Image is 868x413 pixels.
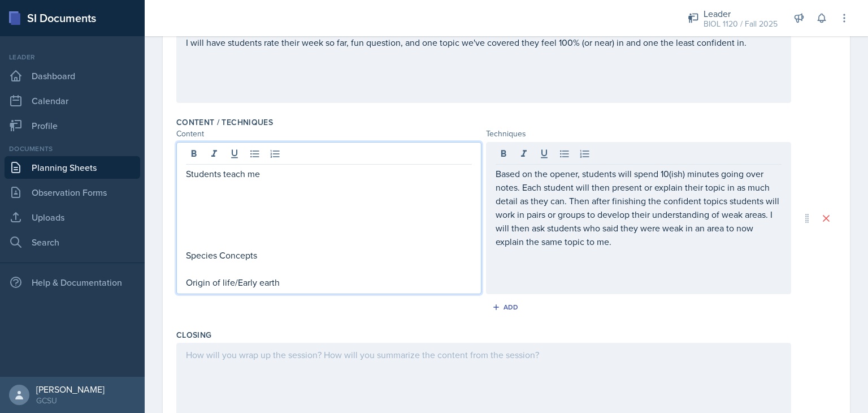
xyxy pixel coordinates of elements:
a: Uploads [5,206,140,229]
a: Observation Forms [5,181,140,204]
div: [PERSON_NAME] [36,384,105,395]
div: Help & Documentation [5,271,140,294]
button: Add [488,299,525,316]
p: Species Concepts [186,248,472,262]
div: GCSU [36,395,105,406]
label: Content / Techniques [176,117,273,128]
div: Documents [5,144,140,154]
p: I will have students rate their week so far, fun question, and one topic we've covered they feel ... [186,36,782,49]
p: Students teach me [186,167,472,180]
p: Origin of life/Early earth [186,276,472,289]
a: Calendar [5,89,140,112]
div: Techniques [486,128,791,140]
a: Search [5,231,140,253]
label: Closing [176,329,211,341]
a: Profile [5,114,140,137]
div: Leader [5,52,140,62]
a: Planning Sheets [5,156,140,179]
div: Content [176,128,481,140]
a: Dashboard [5,64,140,87]
div: Leader [704,7,778,20]
p: Based on the opener, students will spend 10(ish) minutes going over notes. Each student will then... [496,167,782,248]
div: BIOL 1120 / Fall 2025 [704,18,778,30]
div: Add [494,303,519,312]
